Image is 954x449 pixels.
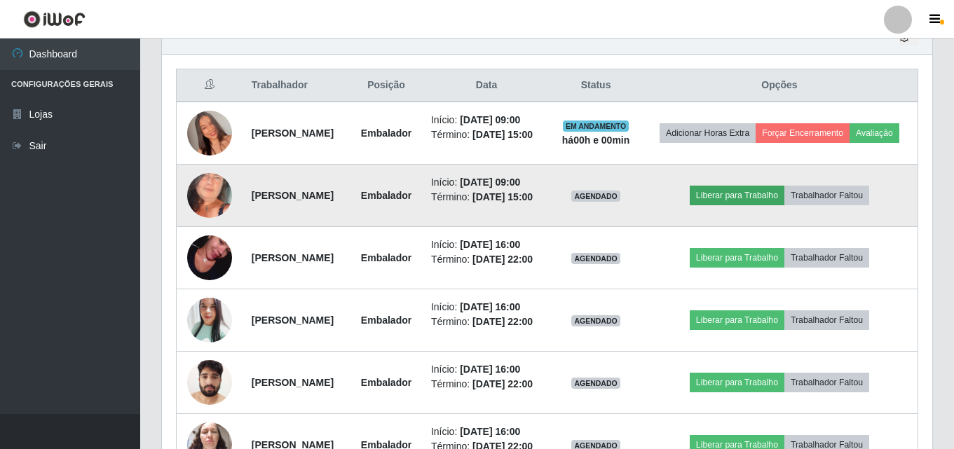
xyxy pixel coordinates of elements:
time: [DATE] 16:00 [460,426,520,437]
button: Liberar para Trabalho [690,248,784,268]
span: AGENDADO [571,378,620,389]
li: Início: [431,175,542,190]
time: [DATE] 16:00 [460,239,520,250]
th: Trabalhador [243,69,350,102]
button: Trabalhador Faltou [784,186,869,205]
time: [DATE] 22:00 [472,316,533,327]
button: Avaliação [850,123,899,143]
time: [DATE] 09:00 [460,114,520,125]
li: Término: [431,377,542,392]
th: Opções [641,69,918,102]
strong: [PERSON_NAME] [252,377,334,388]
li: Início: [431,237,542,252]
img: 1717438276108.jpeg [187,218,232,298]
img: 1748729241814.jpeg [187,293,232,347]
button: Liberar para Trabalho [690,186,784,205]
button: Trabalhador Faltou [784,373,869,392]
strong: Embalador [361,377,411,388]
strong: Embalador [361,315,411,326]
strong: Embalador [361,252,411,263]
th: Status [550,69,641,102]
th: Data [423,69,550,102]
strong: [PERSON_NAME] [252,252,334,263]
time: [DATE] 15:00 [472,191,533,202]
button: Trabalhador Faltou [784,310,869,330]
li: Início: [431,113,542,127]
img: 1746889140072.jpeg [187,147,232,244]
th: Posição [350,69,423,102]
strong: [PERSON_NAME] [252,190,334,201]
li: Término: [431,252,542,267]
time: [DATE] 09:00 [460,177,520,188]
li: Início: [431,300,542,315]
time: [DATE] 15:00 [472,129,533,140]
time: [DATE] 22:00 [472,254,533,265]
strong: há 00 h e 00 min [562,134,630,146]
time: [DATE] 16:00 [460,364,520,375]
strong: [PERSON_NAME] [252,127,334,139]
li: Início: [431,362,542,377]
img: 1751455620559.jpeg [187,93,232,173]
li: Término: [431,127,542,142]
strong: Embalador [361,190,411,201]
li: Término: [431,315,542,329]
strong: Embalador [361,127,411,139]
time: [DATE] 22:00 [472,378,533,389]
span: AGENDADO [571,315,620,326]
span: AGENDADO [571,191,620,202]
button: Adicionar Horas Extra [660,123,756,143]
button: Forçar Encerramento [756,123,850,143]
time: [DATE] 16:00 [460,301,520,312]
li: Início: [431,424,542,439]
button: Liberar para Trabalho [690,373,784,392]
strong: [PERSON_NAME] [252,315,334,326]
img: 1753109015697.jpeg [187,352,232,412]
span: EM ANDAMENTO [563,120,629,132]
button: Trabalhador Faltou [784,248,869,268]
li: Término: [431,190,542,205]
img: CoreUI Logo [23,11,86,28]
button: Liberar para Trabalho [690,310,784,330]
span: AGENDADO [571,253,620,264]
